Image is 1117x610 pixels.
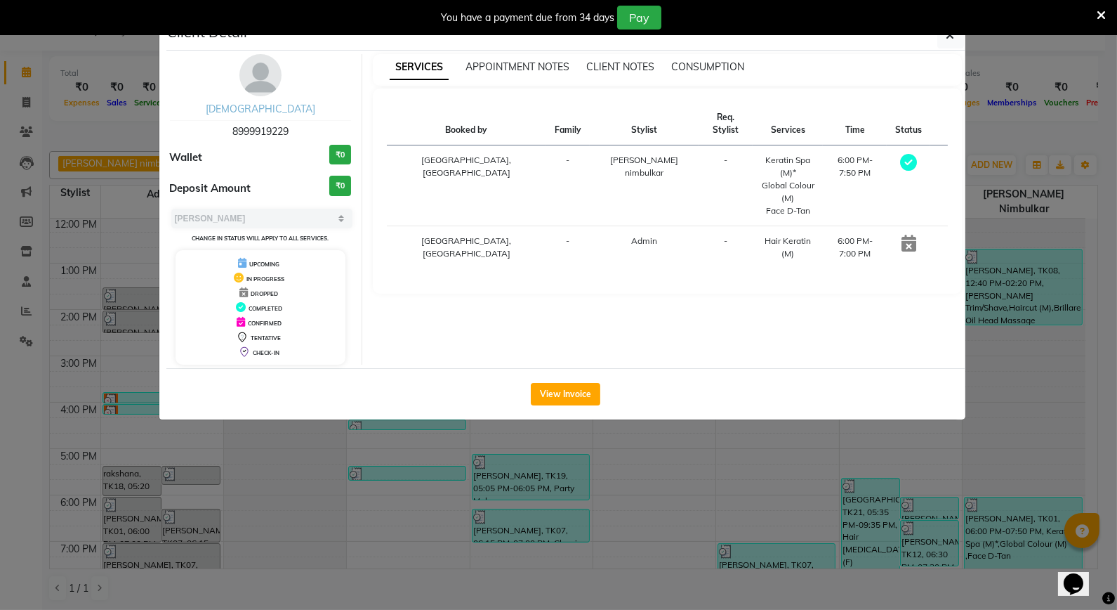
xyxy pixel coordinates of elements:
span: CLIENT NOTES [586,60,654,73]
th: Req. Stylist [699,103,753,145]
th: Time [823,103,887,145]
iframe: chat widget [1058,554,1103,596]
small: Change in status will apply to all services. [192,235,329,242]
td: 6:00 PM-7:00 PM [823,226,887,269]
td: [GEOGRAPHIC_DATA], [GEOGRAPHIC_DATA] [387,145,546,226]
span: Admin [631,235,657,246]
td: - [699,145,753,226]
span: APPOINTMENT NOTES [465,60,569,73]
div: Hair Keratin (M) [761,235,814,260]
th: Family [546,103,590,145]
a: [DEMOGRAPHIC_DATA] [206,103,315,115]
span: SERVICES [390,55,449,80]
span: Deposit Amount [170,181,251,197]
div: Keratin Spa (M)* [761,154,814,179]
span: CHECK-IN [253,349,279,356]
td: - [546,226,590,269]
div: Global Colour (M) [761,179,814,205]
img: avatar [239,54,282,96]
td: - [546,145,590,226]
div: You have a payment due from 34 days [441,11,614,25]
div: Face D-Tan [761,205,814,217]
h3: ₹0 [329,145,351,165]
td: 6:00 PM-7:50 PM [823,145,887,226]
span: CONSUMPTION [671,60,744,73]
button: View Invoice [531,383,600,405]
span: CONFIRMED [248,320,282,327]
span: TENTATIVE [251,335,281,342]
span: Wallet [170,150,203,166]
th: Booked by [387,103,546,145]
span: [PERSON_NAME] nimbulkar [610,155,678,178]
span: DROPPED [251,290,278,297]
button: Pay [617,6,661,30]
span: 8999919229 [232,125,289,138]
td: - [699,226,753,269]
th: Status [887,103,930,145]
th: Services [753,103,823,145]
span: IN PROGRESS [246,275,284,283]
span: UPCOMING [249,261,279,268]
h3: ₹0 [329,176,351,196]
th: Stylist [590,103,699,145]
td: [GEOGRAPHIC_DATA], [GEOGRAPHIC_DATA] [387,226,546,269]
span: COMPLETED [249,305,282,312]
